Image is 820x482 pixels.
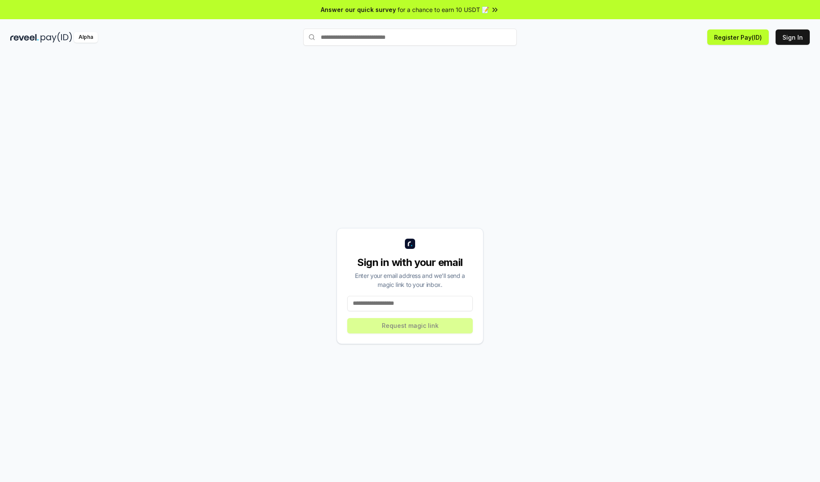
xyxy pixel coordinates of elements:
img: reveel_dark [10,32,39,43]
span: Answer our quick survey [321,5,396,14]
button: Sign In [776,29,810,45]
button: Register Pay(ID) [707,29,769,45]
span: for a chance to earn 10 USDT 📝 [398,5,489,14]
div: Enter your email address and we’ll send a magic link to your inbox. [347,271,473,289]
img: logo_small [405,239,415,249]
img: pay_id [41,32,72,43]
div: Alpha [74,32,98,43]
div: Sign in with your email [347,256,473,269]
